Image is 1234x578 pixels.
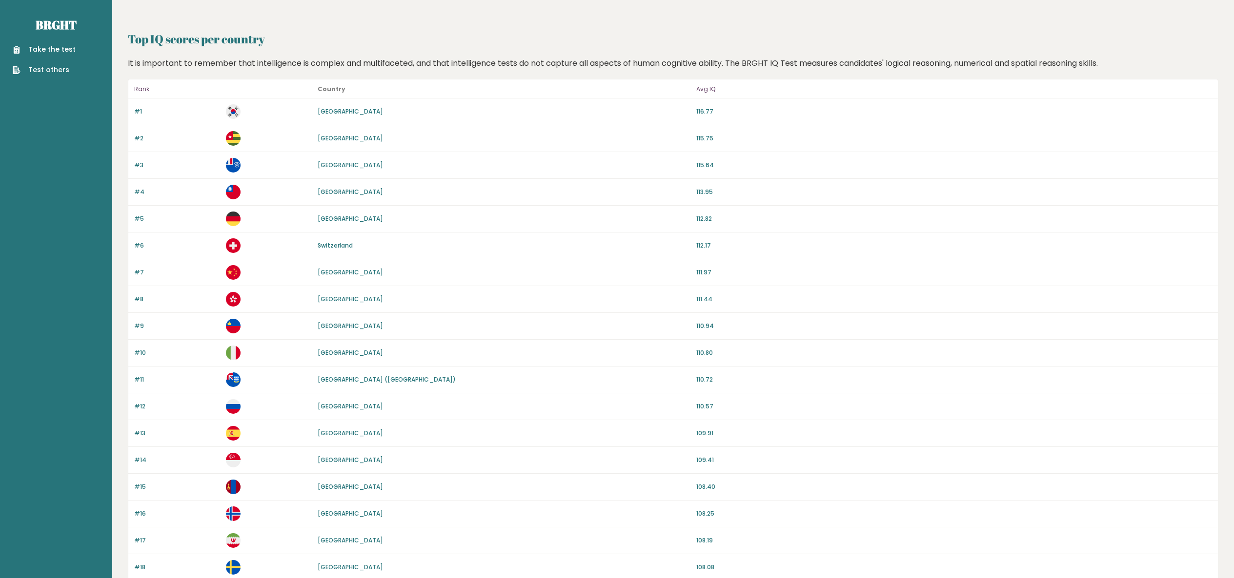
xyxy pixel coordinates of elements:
[318,375,456,384] a: [GEOGRAPHIC_DATA] ([GEOGRAPHIC_DATA])
[226,560,241,575] img: se.svg
[696,83,1212,95] p: Avg IQ
[226,506,241,521] img: no.svg
[226,480,241,494] img: mn.svg
[318,456,383,464] a: [GEOGRAPHIC_DATA]
[318,429,383,437] a: [GEOGRAPHIC_DATA]
[134,563,220,572] p: #18
[226,292,241,307] img: hk.svg
[134,83,220,95] p: Rank
[134,509,220,518] p: #16
[318,509,383,518] a: [GEOGRAPHIC_DATA]
[226,533,241,548] img: ir.svg
[226,265,241,280] img: cn.svg
[696,375,1212,384] p: 110.72
[318,188,383,196] a: [GEOGRAPHIC_DATA]
[134,161,220,170] p: #3
[318,85,345,93] b: Country
[226,319,241,333] img: li.svg
[226,453,241,467] img: sg.svg
[134,295,220,304] p: #8
[696,188,1212,196] p: 113.95
[318,563,383,571] a: [GEOGRAPHIC_DATA]
[696,107,1212,116] p: 116.77
[134,107,220,116] p: #1
[226,372,241,387] img: fk.svg
[134,402,220,411] p: #12
[318,322,383,330] a: [GEOGRAPHIC_DATA]
[226,426,241,441] img: es.svg
[226,346,241,360] img: it.svg
[318,134,383,142] a: [GEOGRAPHIC_DATA]
[696,402,1212,411] p: 110.57
[226,212,241,226] img: de.svg
[134,348,220,357] p: #10
[134,322,220,330] p: #9
[134,214,220,223] p: #5
[696,241,1212,250] p: 112.17
[134,268,220,277] p: #7
[128,30,1218,48] h2: Top IQ scores per country
[36,17,77,33] a: Brght
[134,134,220,143] p: #2
[318,107,383,116] a: [GEOGRAPHIC_DATA]
[134,456,220,464] p: #14
[124,58,1222,69] div: It is important to remember that intelligence is complex and multifaceted, and that intelligence ...
[696,295,1212,304] p: 111.44
[226,399,241,414] img: ru.svg
[226,104,241,119] img: kr.svg
[318,402,383,410] a: [GEOGRAPHIC_DATA]
[318,214,383,223] a: [GEOGRAPHIC_DATA]
[318,268,383,276] a: [GEOGRAPHIC_DATA]
[696,563,1212,572] p: 108.08
[696,134,1212,143] p: 115.75
[226,185,241,199] img: tw.svg
[696,322,1212,330] p: 110.94
[318,348,383,357] a: [GEOGRAPHIC_DATA]
[13,44,76,55] a: Take the test
[226,238,241,253] img: ch.svg
[318,536,383,544] a: [GEOGRAPHIC_DATA]
[696,268,1212,277] p: 111.97
[318,161,383,169] a: [GEOGRAPHIC_DATA]
[696,348,1212,357] p: 110.80
[134,536,220,545] p: #17
[696,482,1212,491] p: 108.40
[318,241,353,250] a: Switzerland
[13,65,76,75] a: Test others
[696,161,1212,170] p: 115.64
[134,482,220,491] p: #15
[226,158,241,173] img: tf.svg
[696,214,1212,223] p: 112.82
[696,456,1212,464] p: 109.41
[134,375,220,384] p: #11
[134,241,220,250] p: #6
[318,482,383,491] a: [GEOGRAPHIC_DATA]
[696,536,1212,545] p: 108.19
[134,429,220,438] p: #13
[226,131,241,146] img: tg.svg
[134,188,220,196] p: #4
[318,295,383,303] a: [GEOGRAPHIC_DATA]
[696,509,1212,518] p: 108.25
[696,429,1212,438] p: 109.91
